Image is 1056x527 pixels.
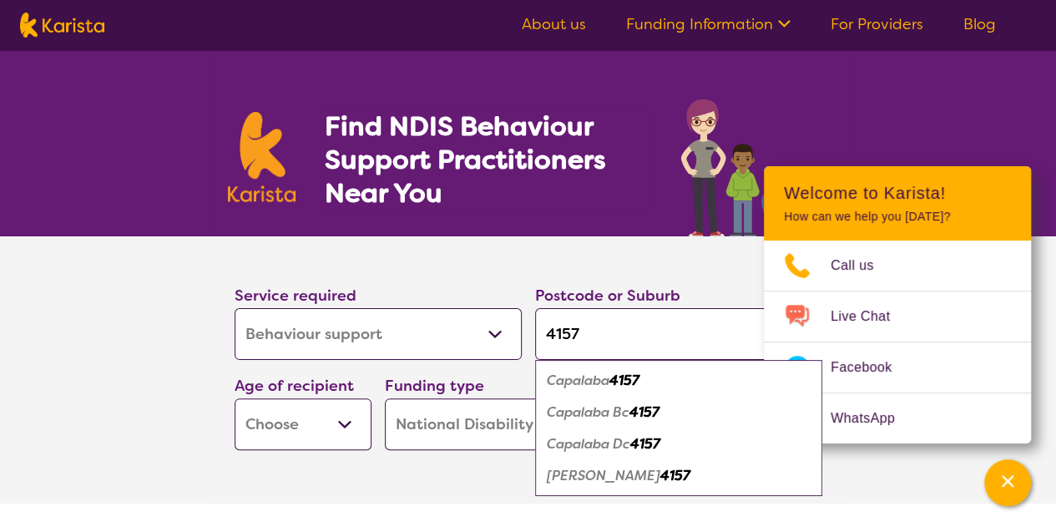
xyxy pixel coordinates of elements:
[831,355,912,380] span: Facebook
[547,467,660,484] em: [PERSON_NAME]
[547,403,629,421] em: Capalaba Bc
[831,253,894,278] span: Call us
[963,14,996,34] a: Blog
[609,372,639,389] em: 4157
[543,428,814,460] div: Capalaba Dc 4157
[385,376,484,396] label: Funding type
[831,406,915,431] span: WhatsApp
[543,365,814,397] div: Capalaba 4157
[676,90,829,236] img: behaviour-support
[629,403,659,421] em: 4157
[784,183,1011,203] h2: Welcome to Karista!
[535,286,680,306] label: Postcode or Suburb
[764,166,1031,443] div: Channel Menu
[784,210,1011,224] p: How can we help you [DATE]?
[764,393,1031,443] a: Web link opens in a new tab.
[764,241,1031,443] ul: Choose channel
[522,14,586,34] a: About us
[535,308,822,360] input: Type
[228,112,296,202] img: Karista logo
[831,14,923,34] a: For Providers
[984,459,1031,506] button: Channel Menu
[626,14,791,34] a: Funding Information
[235,376,354,396] label: Age of recipient
[20,13,104,38] img: Karista logo
[235,286,356,306] label: Service required
[630,435,660,453] em: 4157
[831,304,910,329] span: Live Chat
[547,372,609,389] em: Capalaba
[324,109,647,210] h1: Find NDIS Behaviour Support Practitioners Near You
[543,397,814,428] div: Capalaba Bc 4157
[660,467,690,484] em: 4157
[543,460,814,492] div: Sheldon 4157
[547,435,630,453] em: Capalaba Dc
